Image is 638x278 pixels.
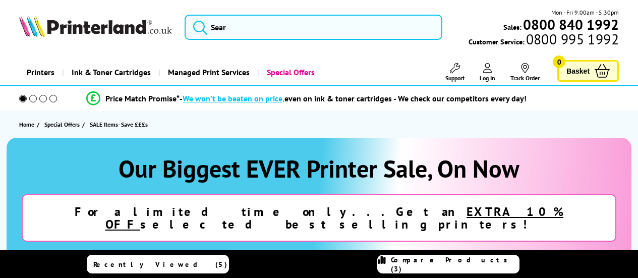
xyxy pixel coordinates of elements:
a: Printers [19,60,62,85]
a: Ink & Toner Cartridges [62,60,158,85]
a: Home [19,119,37,130]
div: - even on ink & toner cartridges - We check our competitors every day! [180,93,527,103]
a: Special Offers [257,60,322,85]
span: Special Offers [44,119,80,130]
span: Ink & Toner Cartridges [72,60,151,85]
strong: For a limited time only...Get an selected best selling printers! [75,204,563,232]
a: Track Order [510,63,540,82]
span: Recently Viewed (5) [93,260,227,269]
span: Mon - Fri 9:00am - 5:30pm [551,8,619,17]
span: Customer Service: [469,34,619,46]
input: Sear [185,15,442,40]
b: 0800 840 1992 [523,15,619,34]
a: Compare Products (3) [377,255,519,273]
span: SALE Items- Save £££s [90,121,148,128]
span: 0 [553,55,565,68]
span: Log In [480,74,495,82]
a: Printerland Logo [19,15,172,39]
li: modal_Promise [5,90,608,107]
a: Log In [480,63,495,82]
span: Sales: [503,22,521,32]
span: We won’t be beaten on price, [183,93,284,103]
span: Support [445,74,465,82]
a: Special Offers [44,119,82,130]
a: Support [445,63,465,82]
a: Basket 0 [557,60,619,82]
span: Basket [566,64,590,78]
img: Printerland Logo [19,15,172,37]
a: Recently Viewed (5) [87,255,229,273]
a: Managed Print Services [158,60,257,85]
span: Price Match Promise* [105,93,180,103]
span: 0800 995 1992 [525,34,619,44]
a: 0800 840 1992 [521,20,619,29]
u: EXTRA 10% OFF [105,204,564,232]
h1: Our Biggest EVER Printer Sale, On Now [17,153,622,184]
span: Compare Products (3) [391,255,519,273]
